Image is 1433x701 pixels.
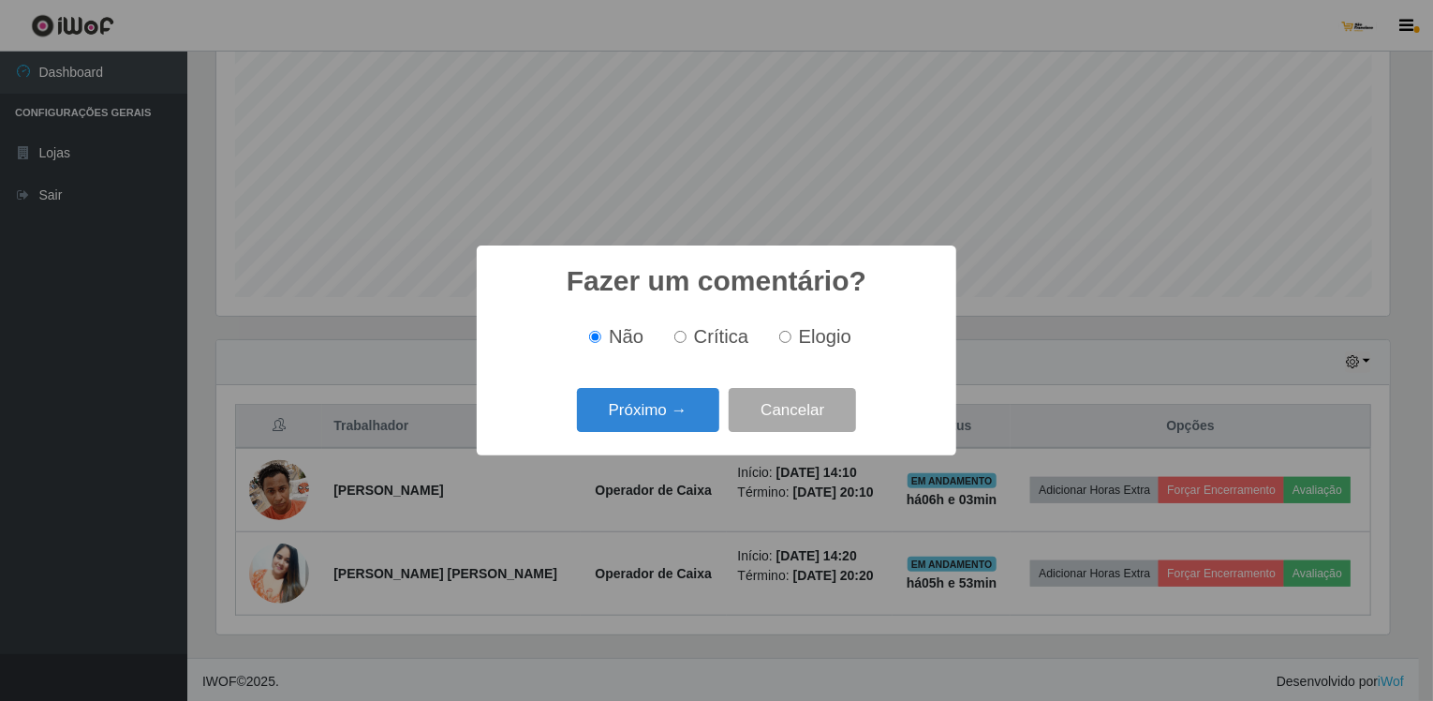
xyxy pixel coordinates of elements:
input: Elogio [779,331,791,343]
input: Não [589,331,601,343]
span: Crítica [694,326,749,347]
button: Próximo → [577,388,719,432]
span: Não [609,326,643,347]
input: Crítica [674,331,687,343]
h2: Fazer um comentário? [567,264,866,298]
span: Elogio [799,326,851,347]
button: Cancelar [729,388,856,432]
